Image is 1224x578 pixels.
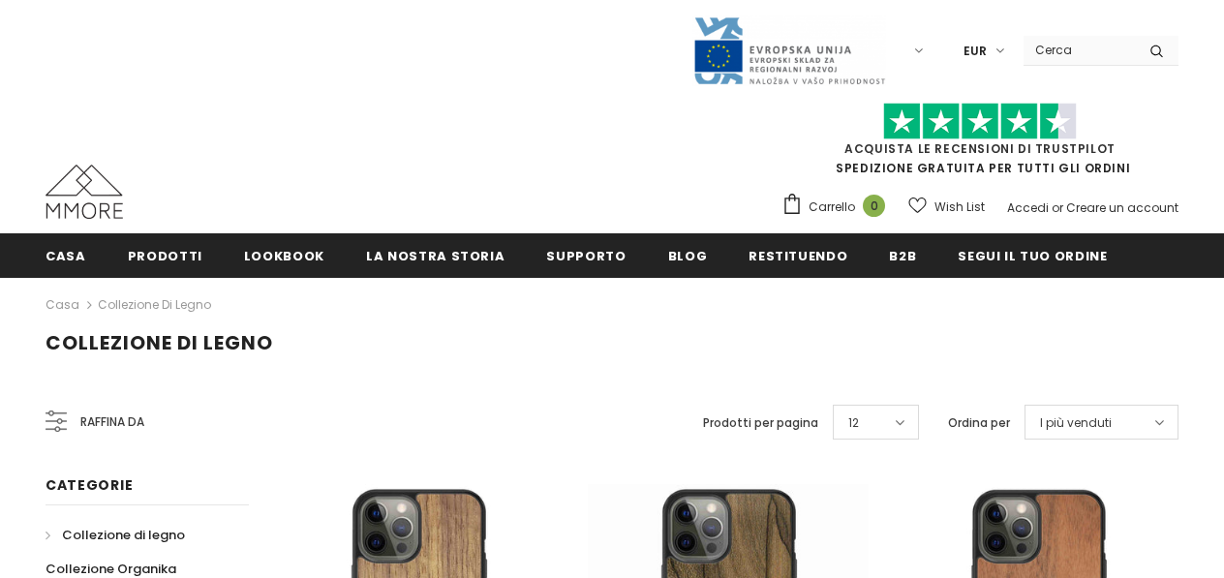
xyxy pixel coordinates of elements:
span: B2B [889,247,916,265]
span: or [1052,199,1063,216]
a: Javni Razpis [692,42,886,58]
a: Collezione di legno [46,518,185,552]
a: La nostra storia [366,233,505,277]
span: Wish List [934,198,985,217]
span: Collezione Organika [46,560,176,578]
span: supporto [546,247,626,265]
span: 0 [863,195,885,217]
span: EUR [964,42,987,61]
a: Lookbook [244,233,324,277]
span: Blog [668,247,708,265]
a: Casa [46,233,86,277]
span: SPEDIZIONE GRATUITA PER TUTTI GLI ORDINI [781,111,1178,176]
span: Segui il tuo ordine [958,247,1107,265]
a: Wish List [908,190,985,224]
span: Restituendo [749,247,847,265]
span: I più venduti [1040,413,1112,433]
a: Carrello 0 [781,193,895,222]
span: Categorie [46,475,133,495]
span: Casa [46,247,86,265]
a: Creare un account [1066,199,1178,216]
span: La nostra storia [366,247,505,265]
span: Raffina da [80,411,144,433]
a: Segui il tuo ordine [958,233,1107,277]
img: Casi MMORE [46,165,123,219]
a: Collezione di legno [98,296,211,313]
a: B2B [889,233,916,277]
img: Fidati di Pilot Stars [883,103,1077,140]
label: Prodotti per pagina [703,413,818,433]
a: Accedi [1007,199,1049,216]
span: Carrello [809,198,855,217]
a: Prodotti [128,233,202,277]
span: Prodotti [128,247,202,265]
a: Restituendo [749,233,847,277]
img: Javni Razpis [692,15,886,86]
a: Blog [668,233,708,277]
a: Casa [46,293,79,317]
span: Collezione di legno [46,329,273,356]
span: 12 [848,413,859,433]
label: Ordina per [948,413,1010,433]
span: Lookbook [244,247,324,265]
a: supporto [546,233,626,277]
a: Acquista le recensioni di TrustPilot [844,140,1116,157]
span: Collezione di legno [62,526,185,544]
input: Search Site [1024,36,1135,64]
